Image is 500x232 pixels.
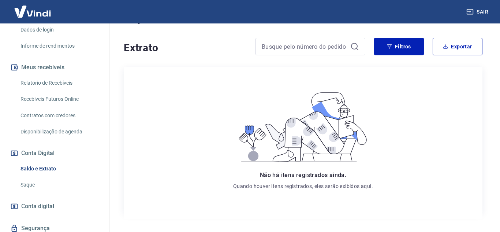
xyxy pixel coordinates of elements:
[18,38,101,54] a: Informe de rendimentos
[9,0,56,23] img: Vindi
[262,41,347,52] input: Busque pelo número do pedido
[9,59,101,76] button: Meus recebíveis
[18,108,101,123] a: Contratos com credores
[18,161,101,176] a: Saldo e Extrato
[260,172,346,178] span: Não há itens registrados ainda.
[465,5,491,19] button: Sair
[18,76,101,91] a: Relatório de Recebíveis
[21,201,54,211] span: Conta digital
[18,177,101,192] a: Saque
[233,183,373,190] p: Quando houver itens registrados, eles serão exibidos aqui.
[124,41,247,55] h4: Extrato
[9,198,101,214] a: Conta digital
[9,145,101,161] button: Conta Digital
[18,22,101,37] a: Dados de login
[18,124,101,139] a: Disponibilização de agenda
[374,38,424,55] button: Filtros
[433,38,482,55] button: Exportar
[18,92,101,107] a: Recebíveis Futuros Online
